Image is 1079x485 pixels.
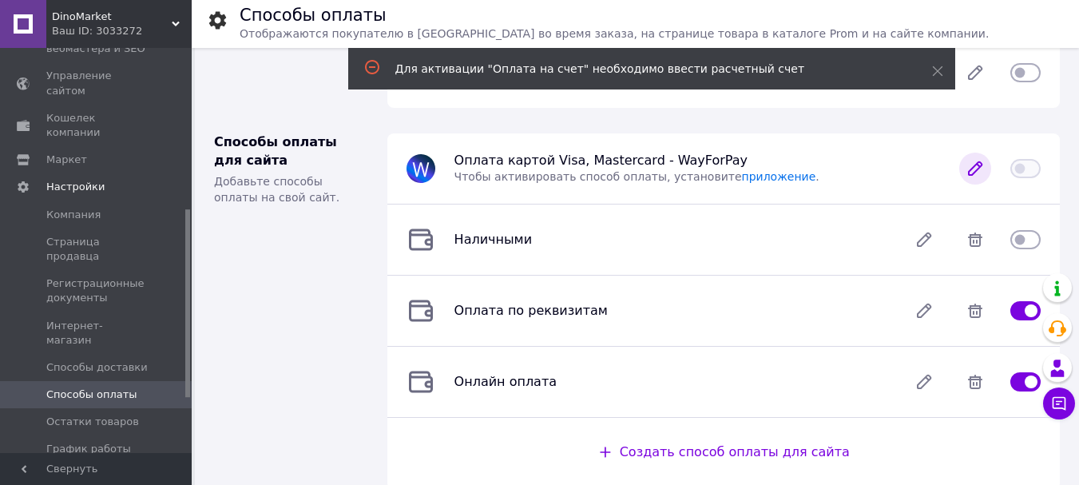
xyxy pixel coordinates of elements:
[395,61,892,77] div: Для активации "Оплата на счет" необходимо ввести расчетный счет
[454,374,557,389] span: Онлайн оплата
[454,153,748,168] span: Оплата картой Visa, Mastercard - WayForPay
[240,6,387,25] h1: Способы оплаты
[46,111,148,140] span: Кошелек компании
[52,24,192,38] div: Ваш ID: 3033272
[597,443,850,462] div: Создать способ оплаты для сайта
[214,134,337,168] span: Способы оплаты для сайта
[620,444,850,459] span: Создать способ оплаты для сайта
[52,10,172,24] span: DinoMarket
[46,69,148,97] span: Управление сайтом
[214,175,339,204] span: Добавьте способы оплаты на свой сайт.
[240,27,989,40] span: Отображаются покупателю в [GEOGRAPHIC_DATA] во время заказа, на странице товара в каталоге Prom и...
[46,415,139,429] span: Остатки товаров
[46,235,148,264] span: Страница продавца
[454,232,532,247] span: Наличными
[46,208,101,222] span: Компания
[46,276,148,305] span: Регистрационные документы
[46,153,87,167] span: Маркет
[742,170,816,183] a: приложение
[454,170,819,183] span: Чтобы активировать способ оплаты, установите .
[46,180,105,194] span: Настройки
[454,303,608,318] span: Оплата по реквизитам
[46,319,148,348] span: Интернет-магазин
[46,388,137,402] span: Способы оплаты
[46,442,131,456] span: График работы
[1043,388,1075,419] button: Чат с покупателем
[46,360,148,375] span: Способы доставки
